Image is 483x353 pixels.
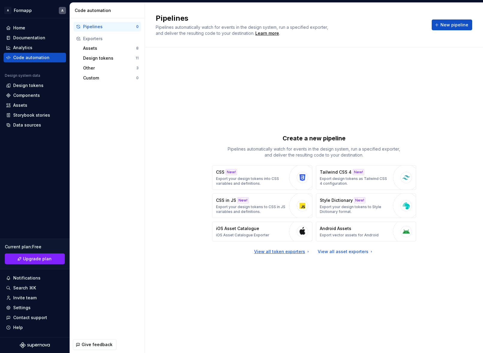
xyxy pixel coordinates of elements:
div: Design tokens [83,55,136,61]
div: 3 [136,66,139,70]
div: Pipelines [83,24,136,30]
p: CSS [216,169,224,175]
div: Other [83,65,136,71]
button: New pipeline [432,19,472,30]
div: New! [354,197,365,203]
div: Assets [83,45,136,51]
button: Android AssetsExport vector assets for Android [316,222,416,241]
p: Tailwind CSS 4 [320,169,352,175]
button: Give feedback [73,339,116,350]
div: Documentation [13,35,45,41]
div: 0 [136,24,139,29]
a: Code automation [4,53,66,62]
div: Home [13,25,25,31]
a: Components [4,91,66,100]
a: Settings [4,303,66,313]
div: New! [226,169,237,175]
button: iOS Asset CatalogueiOS Asset Catalogue Exporter [212,222,312,241]
div: Assets [13,102,27,108]
p: Create a new pipeline [283,134,346,142]
div: 0 [136,76,139,80]
a: Documentation [4,33,66,43]
span: Upgrade plan [23,256,52,262]
div: Help [13,325,23,331]
button: Search ⌘K [4,283,66,293]
div: A [61,8,64,13]
p: Export design tokens as Tailwind CSS 4 configuration. [320,176,390,186]
button: Style DictionaryNew!Export your design tokens to Style Dictionary format. [316,193,416,218]
svg: Supernova Logo [20,342,50,348]
p: iOS Asset Catalogue Exporter [216,233,269,238]
button: Contact support [4,313,66,322]
div: Contact support [13,315,47,321]
div: Analytics [13,45,32,51]
span: . [254,31,280,36]
div: New! [237,197,249,203]
a: Data sources [4,120,66,130]
a: View all asset exporters [318,249,374,255]
div: Storybook stories [13,112,50,118]
div: Data sources [13,122,41,128]
div: A [4,7,11,14]
button: Design tokens11 [81,53,141,63]
div: 11 [136,56,139,61]
div: Custom [83,75,136,81]
button: Tailwind CSS 4New!Export design tokens as Tailwind CSS 4 configuration. [316,165,416,190]
div: Invite team [13,295,37,301]
a: Learn more [255,30,279,36]
div: Notifications [13,275,40,281]
h2: Pipelines [156,13,424,23]
p: Export your design tokens to CSS in JS variables and definitions. [216,205,286,214]
button: Other3 [81,63,141,73]
button: Notifications [4,273,66,283]
button: Custom0 [81,73,141,83]
div: Design system data [5,73,40,78]
div: Exporters [83,36,139,42]
p: CSS in JS [216,197,236,203]
p: Style Dictionary [320,197,353,203]
a: Upgrade plan [5,253,65,264]
span: Pipelines automatically watch for events in the design system, run a specified exporter, and deli... [156,25,329,36]
button: CSSNew!Export your design tokens into CSS variables and definitions. [212,165,312,190]
p: Export your design tokens to Style Dictionary format. [320,205,390,214]
span: New pipeline [440,22,468,28]
a: Assets [4,100,66,110]
a: Invite team [4,293,66,303]
a: View all token exporters [254,249,310,255]
button: AFormappA [1,4,68,17]
button: Assets8 [81,43,141,53]
div: Formapp [14,7,32,13]
div: Search ⌘K [13,285,36,291]
div: Code automation [75,7,142,13]
button: Pipelines0 [73,22,141,31]
button: CSS in JSNew!Export your design tokens to CSS in JS variables and definitions. [212,193,312,218]
a: Home [4,23,66,33]
div: Settings [13,305,31,311]
div: Design tokens [13,82,43,88]
button: Help [4,323,66,332]
div: Components [13,92,40,98]
p: Export vector assets for Android [320,233,379,238]
div: 8 [136,46,139,51]
a: Storybook stories [4,110,66,120]
div: Current plan : Free [5,244,65,250]
p: iOS Asset Catalogue [216,226,259,232]
a: Design tokens [4,81,66,90]
p: Pipelines automatically watch for events in the design system, run a specified exporter, and deli... [224,146,404,158]
span: Give feedback [82,342,112,348]
div: Code automation [13,55,49,61]
a: Analytics [4,43,66,52]
p: Export your design tokens into CSS variables and definitions. [216,176,286,186]
p: Android Assets [320,226,351,232]
div: New! [353,169,364,175]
